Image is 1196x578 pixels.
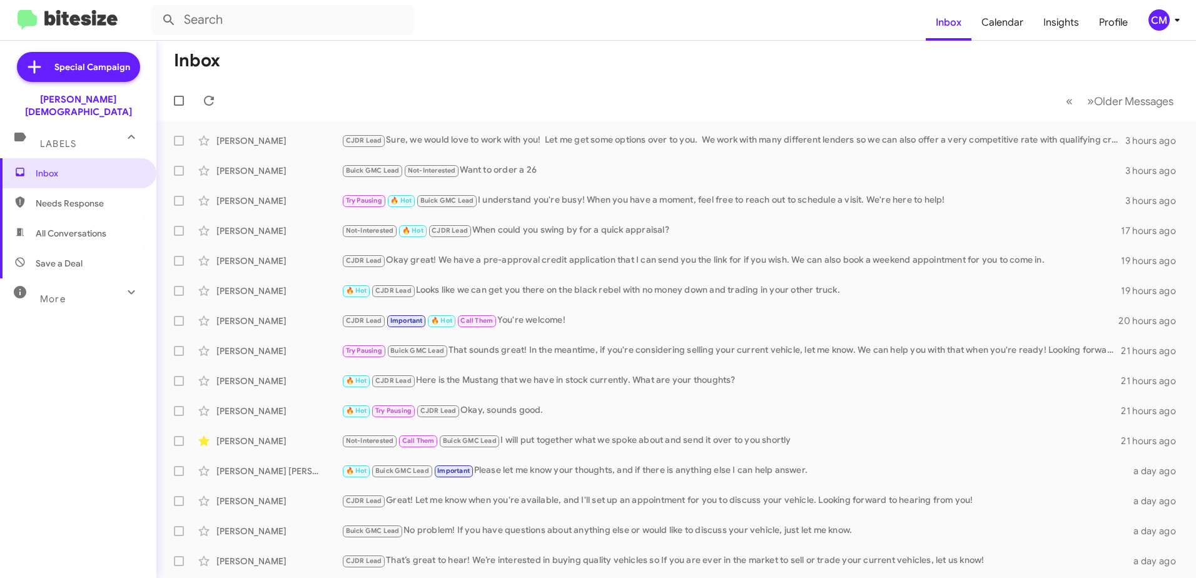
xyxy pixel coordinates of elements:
[342,464,1126,478] div: Please let me know your thoughts, and if there is anything else I can help answer.
[1121,225,1186,237] div: 17 hours ago
[1118,315,1186,327] div: 20 hours ago
[36,227,106,240] span: All Conversations
[1125,165,1186,177] div: 3 hours ago
[1126,555,1186,567] div: a day ago
[1121,285,1186,297] div: 19 hours ago
[1058,88,1080,114] button: Previous
[151,5,414,35] input: Search
[342,433,1121,448] div: I will put together what we spoke about and send it over to you shortly
[1126,465,1186,477] div: a day ago
[342,554,1126,568] div: That’s great to hear! We’re interested in buying quality vehicles so If you are ever in the marke...
[17,52,140,82] a: Special Campaign
[216,405,342,417] div: [PERSON_NAME]
[346,527,400,535] span: Buick GMC Lead
[375,467,429,475] span: Buick GMC Lead
[216,375,342,387] div: [PERSON_NAME]
[437,467,470,475] span: Important
[346,437,394,445] span: Not-Interested
[926,4,971,41] a: Inbox
[1089,4,1138,41] a: Profile
[40,293,66,305] span: More
[216,555,342,567] div: [PERSON_NAME]
[420,407,457,415] span: CJDR Lead
[402,226,423,235] span: 🔥 Hot
[346,317,382,325] span: CJDR Lead
[36,197,142,210] span: Needs Response
[1126,525,1186,537] div: a day ago
[1121,435,1186,447] div: 21 hours ago
[346,166,400,175] span: Buick GMC Lead
[216,165,342,177] div: [PERSON_NAME]
[408,166,456,175] span: Not-Interested
[216,255,342,267] div: [PERSON_NAME]
[375,377,412,385] span: CJDR Lead
[342,403,1121,418] div: Okay, sounds good.
[1125,134,1186,147] div: 3 hours ago
[342,163,1125,178] div: Want to order a 26
[1121,345,1186,357] div: 21 hours ago
[1138,9,1182,31] button: CM
[346,467,367,475] span: 🔥 Hot
[346,347,382,355] span: Try Pausing
[346,286,367,295] span: 🔥 Hot
[1126,495,1186,507] div: a day ago
[342,494,1126,508] div: Great! Let me know when you're available, and I'll set up an appointment for you to discuss your ...
[1125,195,1186,207] div: 3 hours ago
[346,377,367,385] span: 🔥 Hot
[216,435,342,447] div: [PERSON_NAME]
[216,465,342,477] div: [PERSON_NAME] [PERSON_NAME]
[390,196,412,205] span: 🔥 Hot
[36,167,142,180] span: Inbox
[390,317,423,325] span: Important
[1121,375,1186,387] div: 21 hours ago
[1080,88,1181,114] button: Next
[346,196,382,205] span: Try Pausing
[1148,9,1170,31] div: CM
[346,497,382,505] span: CJDR Lead
[342,193,1125,208] div: I understand you're busy! When you have a moment, feel free to reach out to schedule a visit. We'...
[1033,4,1089,41] a: Insights
[342,223,1121,238] div: When could you swing by for a quick appraisal?
[375,407,412,415] span: Try Pausing
[443,437,497,445] span: Buick GMC Lead
[342,373,1121,388] div: Here is the Mustang that we have in stock currently. What are your thoughts?
[1087,93,1094,109] span: »
[1121,405,1186,417] div: 21 hours ago
[971,4,1033,41] a: Calendar
[342,313,1118,328] div: You're welcome!
[346,256,382,265] span: CJDR Lead
[342,253,1121,268] div: Okay great! We have a pre-approval credit application that I can send you the link for if you wis...
[346,407,367,415] span: 🔥 Hot
[420,196,474,205] span: Buick GMC Lead
[216,195,342,207] div: [PERSON_NAME]
[390,347,444,355] span: Buick GMC Lead
[216,495,342,507] div: [PERSON_NAME]
[402,437,435,445] span: Call Them
[1059,88,1181,114] nav: Page navigation example
[342,133,1125,148] div: Sure, we would love to work with you! Let me get some options over to you. We work with many diff...
[40,138,76,150] span: Labels
[342,524,1126,538] div: No problem! If you have questions about anything else or would like to discuss your vehicle, just...
[216,525,342,537] div: [PERSON_NAME]
[216,285,342,297] div: [PERSON_NAME]
[1066,93,1073,109] span: «
[216,345,342,357] div: [PERSON_NAME]
[1121,255,1186,267] div: 19 hours ago
[375,286,412,295] span: CJDR Lead
[54,61,130,73] span: Special Campaign
[216,225,342,237] div: [PERSON_NAME]
[1094,94,1173,108] span: Older Messages
[460,317,493,325] span: Call Them
[342,343,1121,358] div: That sounds great! In the meantime, if you're considering selling your current vehicle, let me kn...
[346,557,382,565] span: CJDR Lead
[342,283,1121,298] div: Looks like we can get you there on the black rebel with no money down and trading in your other t...
[346,226,394,235] span: Not-Interested
[36,257,83,270] span: Save a Deal
[432,226,468,235] span: CJDR Lead
[346,136,382,144] span: CJDR Lead
[216,134,342,147] div: [PERSON_NAME]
